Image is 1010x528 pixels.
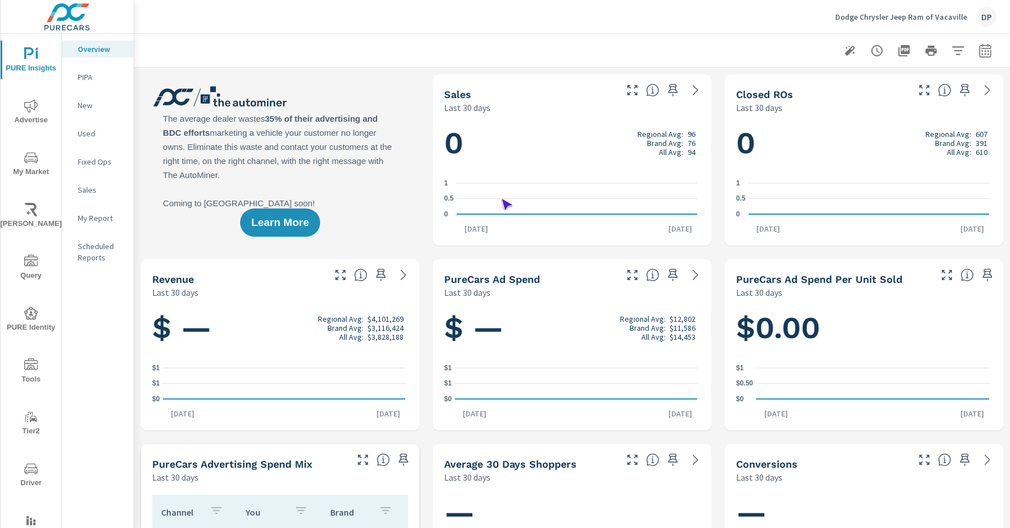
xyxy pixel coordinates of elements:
[664,451,682,469] span: Save this to your personalized report
[444,273,540,285] h5: PureCars Ad Spend
[62,153,134,170] div: Fixed Ops
[620,314,666,323] p: Regional Avg:
[4,358,58,386] span: Tools
[736,286,782,299] p: Last 30 days
[62,69,134,86] div: PIPA
[152,395,160,403] text: $0
[688,139,696,148] p: 76
[376,453,390,467] span: This table looks at how you compare to the amount of budget you spend per channel as opposed to y...
[664,81,682,99] span: Save this to your personalized report
[444,124,700,162] h1: 0
[978,266,996,284] span: Save this to your personalized report
[4,47,58,75] span: PURE Insights
[736,179,740,187] text: 1
[736,458,798,470] h5: Conversions
[163,408,202,419] p: [DATE]
[4,307,58,334] span: PURE Identity
[62,238,134,266] div: Scheduled Reports
[736,380,753,388] text: $0.50
[670,314,696,323] p: $12,802
[646,268,659,282] span: Total cost of media for all PureCars channels for the selected dealership group over the selected...
[372,266,390,284] span: Save this to your personalized report
[152,273,194,285] h5: Revenue
[4,203,58,230] span: [PERSON_NAME]
[457,223,496,234] p: [DATE]
[670,332,696,341] p: $14,453
[369,408,408,419] p: [DATE]
[444,286,490,299] p: Last 30 days
[62,125,134,142] div: Used
[240,208,320,237] button: Learn More
[893,39,915,62] button: "Export Report to PDF"
[367,323,404,332] p: $3,116,424
[444,395,452,403] text: $0
[444,380,452,388] text: $1
[661,408,700,419] p: [DATE]
[251,218,309,228] span: Learn More
[976,7,996,27] div: DP
[444,210,448,218] text: 0
[444,458,577,470] h5: Average 30 Days Shoppers
[960,268,974,282] span: Average cost of advertising per each vehicle sold at the dealer over the selected date range. The...
[938,266,956,284] button: Make Fullscreen
[78,43,125,55] p: Overview
[4,410,58,438] span: Tier2
[647,139,683,148] p: Brand Avg:
[455,408,494,419] p: [DATE]
[976,139,987,148] p: 391
[976,130,987,139] p: 607
[686,266,705,284] a: See more details in report
[953,408,992,419] p: [DATE]
[152,309,408,347] h1: $ —
[839,39,861,62] button: Generate Summary
[444,88,471,100] h5: Sales
[736,395,744,403] text: $0
[318,314,364,323] p: Regional Avg:
[641,332,666,341] p: All Avg:
[354,268,367,282] span: Total sales revenue over the selected date range. [Source: This data is sourced from the dealer’s...
[78,128,125,139] p: Used
[62,97,134,114] div: New
[78,100,125,111] p: New
[78,156,125,167] p: Fixed Ops
[736,364,744,372] text: $1
[688,130,696,139] p: 96
[78,184,125,196] p: Sales
[956,451,974,469] span: Save this to your personalized report
[367,314,404,323] p: $4,101,269
[956,81,974,99] span: Save this to your personalized report
[339,332,364,341] p: All Avg:
[331,266,349,284] button: Make Fullscreen
[664,266,682,284] span: Save this to your personalized report
[630,323,666,332] p: Brand Avg:
[354,451,372,469] button: Make Fullscreen
[736,273,902,285] h5: PureCars Ad Spend Per Unit Sold
[736,124,992,162] h1: 0
[78,212,125,224] p: My Report
[62,210,134,227] div: My Report
[646,453,659,467] span: A rolling 30 day total of daily Shoppers on the dealership website, averaged over the selected da...
[623,266,641,284] button: Make Fullscreen
[4,151,58,179] span: My Market
[686,81,705,99] a: See more details in report
[661,223,700,234] p: [DATE]
[659,148,683,157] p: All Avg:
[756,408,796,419] p: [DATE]
[152,458,312,470] h5: PureCars Advertising Spend Mix
[637,130,683,139] p: Regional Avg:
[444,364,452,372] text: $1
[152,471,198,484] p: Last 30 days
[935,139,971,148] p: Brand Avg:
[976,148,987,157] p: 610
[444,195,454,203] text: 0.5
[736,88,793,100] h5: Closed ROs
[953,223,992,234] p: [DATE]
[978,451,996,469] a: See more details in report
[152,286,198,299] p: Last 30 days
[327,323,364,332] p: Brand Avg:
[444,309,700,347] h1: $ —
[646,83,659,97] span: Number of vehicles sold by the dealership over the selected date range. [Source: This data is sou...
[686,451,705,469] a: See more details in report
[623,81,641,99] button: Make Fullscreen
[4,255,58,282] span: Query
